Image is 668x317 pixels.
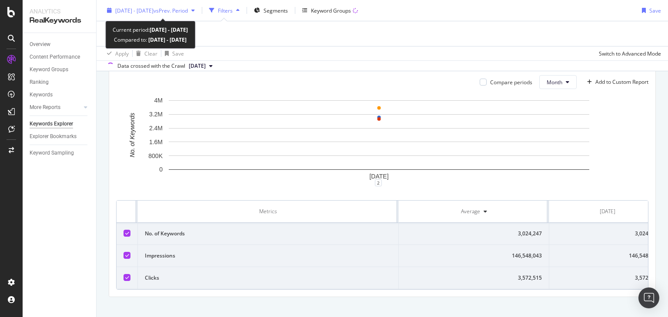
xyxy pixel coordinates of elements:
[539,75,577,89] button: Month
[30,90,90,99] a: Keywords
[30,7,89,16] div: Analytics
[30,103,81,112] a: More Reports
[461,208,480,215] div: Average
[638,287,659,308] div: Open Intercom Messenger
[138,245,399,267] td: Impressions
[30,132,90,141] a: Explorer Bookmarks
[159,166,163,173] text: 0
[600,208,615,215] div: [DATE]
[369,173,388,180] text: [DATE]
[584,75,648,89] button: Add to Custom Report
[406,252,542,260] div: 146,548,043
[145,208,391,215] div: Metrics
[138,267,399,289] td: Clicks
[149,125,163,132] text: 2.4M
[117,62,185,70] div: Data crossed with the Crawl
[114,35,187,45] div: Compared to:
[189,62,206,70] span: 2025 Sep. 1st
[638,3,661,17] button: Save
[113,25,188,35] div: Current period:
[30,65,90,74] a: Keyword Groups
[556,252,659,260] div: 146,548,043
[172,50,184,57] div: Save
[30,103,60,112] div: More Reports
[30,40,50,49] div: Overview
[375,179,382,186] div: 2
[490,79,532,86] div: Compare periods
[30,78,90,87] a: Ranking
[649,7,661,14] div: Save
[104,46,129,60] button: Apply
[406,230,542,238] div: 3,024,247
[30,53,90,62] a: Content Performance
[149,111,163,118] text: 3.2M
[30,119,90,129] a: Keywords Explorer
[104,29,138,39] button: Add Filter
[30,132,77,141] div: Explorer Bookmarks
[30,65,68,74] div: Keyword Groups
[30,149,90,158] a: Keyword Sampling
[154,7,188,14] span: vs Prev. Period
[218,7,233,14] div: Filters
[30,40,90,49] a: Overview
[154,97,163,104] text: 4M
[30,90,53,99] div: Keywords
[30,53,80,62] div: Content Performance
[129,113,136,158] text: No. of Keywords
[547,79,562,86] span: Month
[595,46,661,60] button: Switch to Advanced Mode
[148,152,163,159] text: 800K
[556,274,659,282] div: 3,572,515
[30,78,49,87] div: Ranking
[206,3,243,17] button: Filters
[115,7,154,14] span: [DATE] - [DATE]
[595,79,648,85] div: Add to Custom Report
[133,46,157,60] button: Clear
[138,223,399,245] td: No. of Keywords
[30,119,73,129] div: Keywords Explorer
[30,16,89,26] div: RealKeywords
[264,7,288,14] span: Segments
[150,26,188,33] b: [DATE] - [DATE]
[144,50,157,57] div: Clear
[104,3,198,17] button: [DATE] - [DATE]vsPrev. Period
[116,96,642,183] svg: A chart.
[147,36,187,43] b: [DATE] - [DATE]
[30,149,74,158] div: Keyword Sampling
[406,274,542,282] div: 3,572,515
[599,50,661,57] div: Switch to Advanced Mode
[250,3,291,17] button: Segments
[185,61,216,71] button: [DATE]
[161,46,184,60] button: Save
[115,50,129,57] div: Apply
[149,139,163,145] text: 1.6M
[556,230,659,238] div: 3,024,247
[311,7,351,14] div: Keyword Groups
[299,3,361,17] button: Keyword Groups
